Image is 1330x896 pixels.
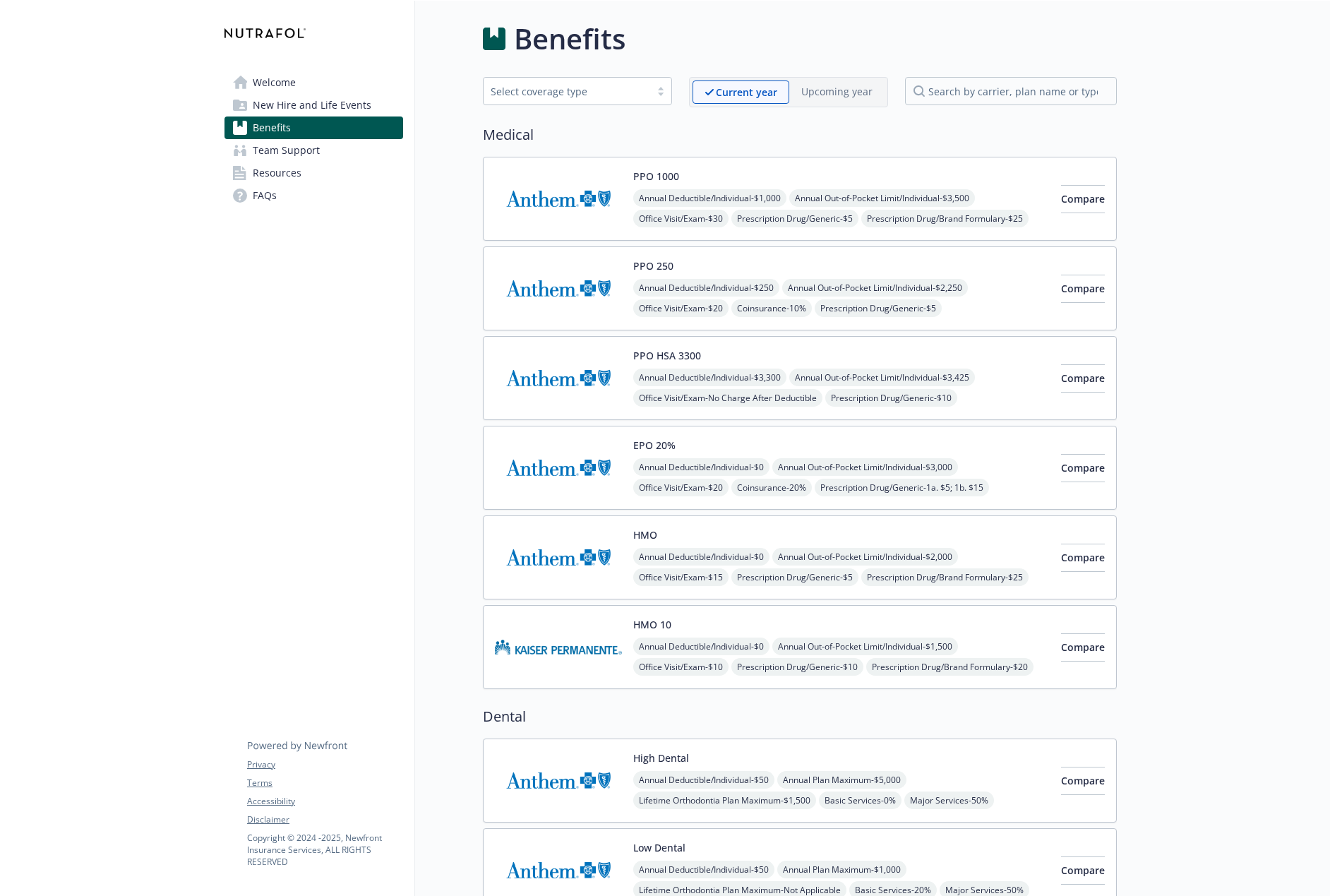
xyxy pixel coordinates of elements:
[633,369,786,386] span: Annual Deductible/Individual - $3,300
[633,840,685,855] button: Low Dental
[1061,275,1105,303] button: Compare
[1061,774,1105,787] span: Compare
[1061,551,1105,564] span: Compare
[801,84,873,99] p: Upcoming year
[633,189,786,207] span: Annual Deductible/Individual - $1,000
[483,124,1117,145] h2: Medical
[495,348,622,408] img: Anthem Blue Cross carrier logo
[731,568,858,586] span: Prescription Drug/Generic - $5
[224,71,403,94] a: Welcome
[224,139,403,162] a: Team Support
[247,758,402,771] a: Privacy
[483,706,1117,727] h2: Dental
[495,258,622,318] img: Anthem Blue Cross carrier logo
[633,568,729,586] span: Office Visit/Exam - $15
[789,80,885,104] span: Upcoming year
[1061,461,1105,474] span: Compare
[789,189,975,207] span: Annual Out-of-Pocket Limit/Individual - $3,500
[633,479,729,496] span: Office Visit/Exam - $20
[772,548,958,566] span: Annual Out-of-Pocket Limit/Individual - $2,000
[815,299,942,317] span: Prescription Drug/Generic - $5
[731,479,812,496] span: Coinsurance - 20%
[1061,282,1105,295] span: Compare
[633,169,679,184] button: PPO 1000
[633,348,701,363] button: PPO HSA 3300
[633,279,779,297] span: Annual Deductible/Individual - $250
[789,369,975,386] span: Annual Out-of-Pocket Limit/Individual - $3,425
[772,638,958,655] span: Annual Out-of-Pocket Limit/Individual - $1,500
[1061,856,1105,885] button: Compare
[1061,633,1105,662] button: Compare
[1061,864,1105,877] span: Compare
[731,210,858,227] span: Prescription Drug/Generic - $5
[777,771,906,789] span: Annual Plan Maximum - $5,000
[495,169,622,229] img: Anthem Blue Cross carrier logo
[1061,544,1105,572] button: Compare
[247,813,402,826] a: Disclaimer
[904,792,994,809] span: Major Services - 50%
[1061,185,1105,213] button: Compare
[1061,767,1105,795] button: Compare
[905,77,1117,105] input: search by carrier, plan name or type
[495,527,622,587] img: Anthem Blue Cross carrier logo
[716,85,777,100] p: Current year
[495,751,622,811] img: Anthem Blue Cross carrier logo
[782,279,968,297] span: Annual Out-of-Pocket Limit/Individual - $2,250
[633,658,729,676] span: Office Visit/Exam - $10
[633,548,769,566] span: Annual Deductible/Individual - $0
[247,795,402,808] a: Accessibility
[1061,640,1105,654] span: Compare
[491,84,643,99] div: Select coverage type
[253,117,291,139] span: Benefits
[633,792,816,809] span: Lifetime Orthodontia Plan Maximum - $1,500
[633,617,671,632] button: HMO 10
[633,210,729,227] span: Office Visit/Exam - $30
[633,527,657,542] button: HMO
[247,777,402,789] a: Terms
[224,162,403,184] a: Resources
[731,299,812,317] span: Coinsurance - 10%
[1061,371,1105,385] span: Compare
[819,792,901,809] span: Basic Services - 0%
[815,479,989,496] span: Prescription Drug/Generic - 1a. $5; 1b. $15
[731,658,863,676] span: Prescription Drug/Generic - $10
[224,94,403,117] a: New Hire and Life Events
[247,832,402,868] p: Copyright © 2024 - 2025 , Newfront Insurance Services, ALL RIGHTS RESERVED
[1061,364,1105,393] button: Compare
[861,210,1029,227] span: Prescription Drug/Brand Formulary - $25
[253,184,277,207] span: FAQs
[224,184,403,207] a: FAQs
[866,658,1034,676] span: Prescription Drug/Brand Formulary - $20
[861,568,1029,586] span: Prescription Drug/Brand Formulary - $25
[633,458,769,476] span: Annual Deductible/Individual - $0
[514,18,625,60] h1: Benefits
[224,117,403,139] a: Benefits
[633,638,769,655] span: Annual Deductible/Individual - $0
[772,458,958,476] span: Annual Out-of-Pocket Limit/Individual - $3,000
[633,771,774,789] span: Annual Deductible/Individual - $50
[253,162,301,184] span: Resources
[1061,192,1105,205] span: Compare
[633,389,822,407] span: Office Visit/Exam - No Charge After Deductible
[253,71,296,94] span: Welcome
[633,751,689,765] button: High Dental
[495,617,622,677] img: Kaiser Permanente Insurance Company carrier logo
[777,861,906,878] span: Annual Plan Maximum - $1,000
[495,438,622,498] img: Anthem Blue Cross carrier logo
[825,389,957,407] span: Prescription Drug/Generic - $10
[633,438,676,453] button: EPO 20%
[1061,454,1105,482] button: Compare
[633,861,774,878] span: Annual Deductible/Individual - $50
[633,299,729,317] span: Office Visit/Exam - $20
[253,139,320,162] span: Team Support
[633,258,673,273] button: PPO 250
[253,94,371,117] span: New Hire and Life Events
